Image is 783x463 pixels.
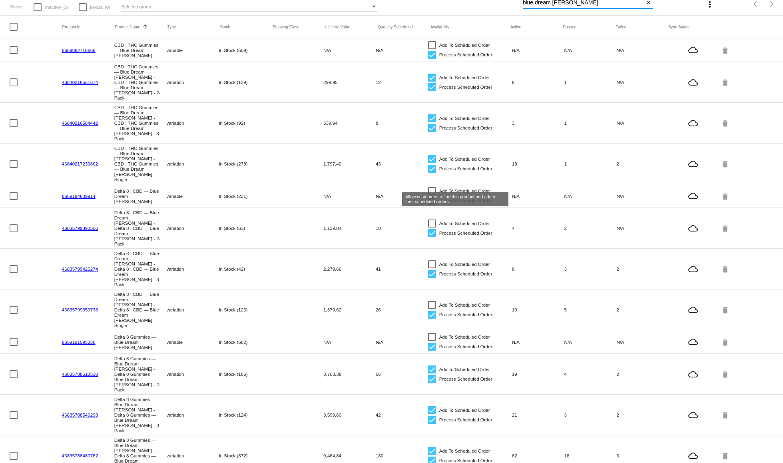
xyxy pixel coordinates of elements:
mat-cell: In Stock (682) [219,337,271,347]
mat-cell: N/A [323,46,376,55]
span: Add To Scheduled Order [439,73,490,82]
button: Change sorting for QuantityScheduled [378,24,412,29]
mat-cell: 21 [512,410,564,419]
mat-icon: cloud_queue [669,337,717,347]
mat-cell: 1,797.40 [323,159,376,168]
mat-cell: 3 [564,410,617,419]
mat-cell: variable [167,192,219,201]
mat-cell: N/A [616,118,669,128]
mat-cell: variation [167,451,219,460]
mat-cell: 41 [376,264,428,273]
span: Add To Scheduled Order [439,40,490,50]
mat-cell: 16 [564,451,617,460]
mat-icon: cloud_queue [669,410,717,420]
button: Change sorting for ExternalId [62,24,81,29]
mat-cell: 8 [512,264,564,273]
mat-cell: N/A [512,46,564,55]
button: Change sorting for ShippingClass [273,24,299,29]
span: Add To Scheduled Order [439,219,490,228]
mat-cell: N/A [616,192,669,201]
span: Process Scheduled Order [439,50,492,60]
mat-cell: 42 [376,410,428,419]
mat-icon: cloud_queue [669,224,717,233]
mat-cell: N/A [564,192,617,201]
a: 8659191595258 [62,339,96,345]
mat-cell: variation [167,78,219,87]
mat-cell: 1 [564,159,617,168]
mat-cell: variation [167,410,219,419]
mat-cell: N/A [616,78,669,87]
mat-cell: 3 [564,264,617,273]
button: Change sorting for TotalQuantityScheduledActive [510,24,521,29]
mat-cell: 4 [512,224,564,233]
mat-icon: cloud_queue [669,369,717,379]
mat-icon: delete [721,449,731,462]
mat-header-cell: Availability [430,25,510,29]
mat-cell: In Stock (186) [219,369,271,379]
mat-cell: In Stock (278) [219,159,271,168]
mat-cell: 56 [376,369,428,379]
mat-cell: N/A [376,337,428,347]
mat-cell: 3 [512,118,564,128]
mat-cell: 6 [512,78,564,87]
mat-cell: Delta 8 Gummies — Blue Dream [PERSON_NAME] - Delta 8 Gummies — Blue Dream [PERSON_NAME] - 2-Pack [114,354,167,394]
a: 46840217239802 [62,161,98,166]
a: 46840216584442 [62,120,98,126]
mat-cell: 299.95 [323,78,376,87]
mat-cell: In Stock (124) [219,410,271,419]
mat-cell: In Stock (509) [219,46,271,55]
span: Invalid (0) [90,2,110,12]
mat-icon: cloud_queue [669,191,717,201]
mat-cell: In Stock (139) [219,78,271,87]
mat-cell: N/A [323,192,376,201]
span: Add To Scheduled Order [439,365,490,374]
mat-cell: 3,599.60 [323,410,376,419]
button: Change sorting for ValidationErrorCode [668,24,689,29]
mat-cell: 539.94 [323,118,376,128]
a: 46835799359738 [62,307,98,312]
mat-cell: N/A [564,337,617,347]
mat-icon: cloud_queue [669,118,717,128]
span: Process Scheduled Order [439,374,492,384]
a: 8659862716666 [62,48,96,53]
mat-cell: In Stock (42) [219,264,271,273]
mat-icon: delete [721,117,731,129]
a: 46835799392506 [62,226,98,231]
mat-cell: N/A [376,192,428,201]
mat-cell: 18 [512,159,564,168]
span: Add To Scheduled Order [439,300,490,310]
mat-cell: 10 [512,305,564,314]
button: Change sorting for LifetimeValue [325,24,351,29]
mat-cell: 3,703.38 [323,369,376,379]
mat-icon: cloud_queue [669,305,717,315]
mat-cell: 19 [512,369,564,379]
a: 46835799425274 [62,266,98,271]
span: Add To Scheduled Order [439,332,490,342]
mat-cell: In Stock (126) [219,305,271,314]
mat-cell: In Stock (372) [219,451,271,460]
mat-cell: 1,379.62 [323,305,376,314]
mat-cell: variation [167,369,219,379]
mat-cell: 2 [616,305,669,314]
span: Process Scheduled Order [439,415,492,425]
mat-icon: delete [721,336,731,348]
mat-cell: CBD : THC Gummies — Blue Dream [PERSON_NAME] - CBD : THC Gummies — Blue Dream [PERSON_NAME] - 2-Pack [114,62,167,102]
mat-cell: CBD : THC Gummies — Blue Dream [PERSON_NAME] - CBD : THC Gummies — Blue Dream [PERSON_NAME] - 3-Pack [114,103,167,143]
mat-cell: N/A [512,192,564,201]
mat-cell: variation [167,224,219,233]
span: Process Scheduled Order [439,310,492,319]
mat-cell: 2 [616,369,669,379]
mat-cell: Delta 8 : CBD — Blue Dream [PERSON_NAME] - Delta 8 : CBD — Blue Dream [PERSON_NAME] - 2-Pack [114,208,167,248]
span: Add To Scheduled Order [439,405,490,415]
mat-cell: N/A [323,337,376,347]
mat-cell: variation [167,305,219,314]
mat-icon: delete [721,222,731,234]
mat-cell: 5 [564,305,617,314]
span: Select a group [121,4,151,9]
span: Process Scheduled Order [439,196,492,206]
mat-cell: 180 [376,451,428,460]
button: Change sorting for TotalQuantityFailed [616,24,626,29]
span: Add To Scheduled Order [439,259,490,269]
mat-cell: 62 [512,451,564,460]
mat-cell: 8 [376,118,428,128]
